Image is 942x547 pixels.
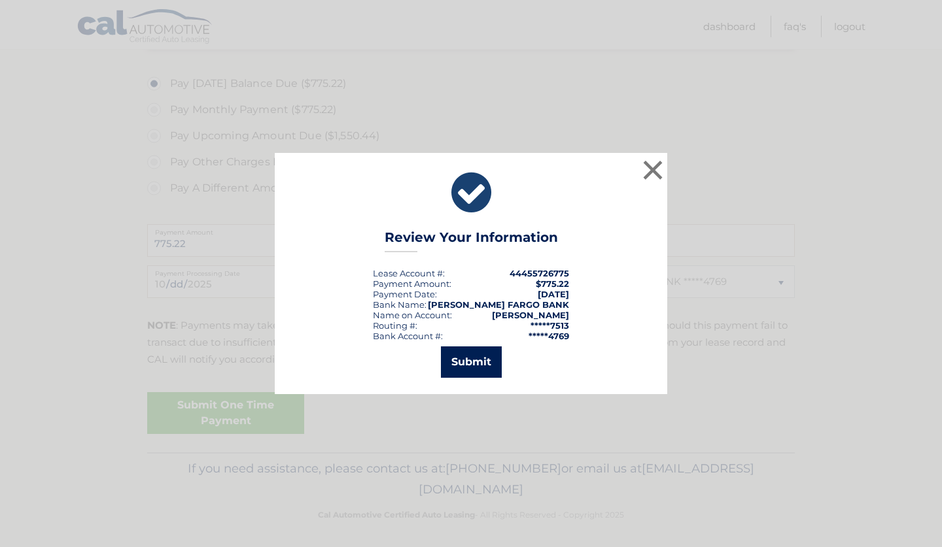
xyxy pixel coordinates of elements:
[538,289,569,299] span: [DATE]
[373,331,443,341] div: Bank Account #:
[385,229,558,252] h3: Review Your Information
[373,289,437,299] div: :
[373,299,427,310] div: Bank Name:
[428,299,569,310] strong: [PERSON_NAME] FARGO BANK
[492,310,569,320] strong: [PERSON_NAME]
[373,320,417,331] div: Routing #:
[510,268,569,278] strong: 44455726775
[373,310,452,320] div: Name on Account:
[640,157,666,183] button: ×
[373,289,435,299] span: Payment Date
[536,278,569,289] span: $775.22
[441,346,502,378] button: Submit
[373,268,445,278] div: Lease Account #:
[373,278,451,289] div: Payment Amount:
